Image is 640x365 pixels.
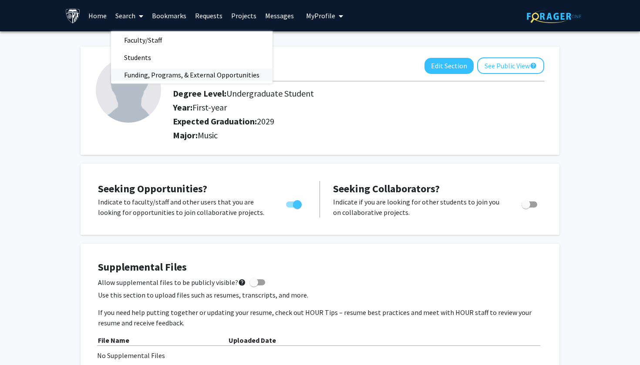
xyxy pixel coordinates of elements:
[65,8,81,23] img: Johns Hopkins University Logo
[111,68,273,81] a: Funding, Programs, & External Opportunities
[333,182,440,195] span: Seeking Collaborators?
[283,197,307,210] div: Toggle
[173,130,544,141] h2: Major:
[198,130,218,141] span: Music
[111,51,273,64] a: Students
[424,58,474,74] button: Edit Section
[111,49,164,66] span: Students
[257,116,274,127] span: 2029
[527,10,581,23] img: ForagerOne Logo
[227,0,261,31] a: Projects
[96,57,161,123] img: Profile Picture
[238,277,246,288] mat-icon: help
[226,88,314,99] span: Undergraduate Student
[98,290,542,300] p: Use this section to upload files such as resumes, transcripts, and more.
[148,0,191,31] a: Bookmarks
[98,182,207,195] span: Seeking Opportunities?
[333,197,505,218] p: Indicate if you are looking for other students to join you on collaborative projects.
[111,33,273,47] a: Faculty/Staff
[261,0,298,31] a: Messages
[191,0,227,31] a: Requests
[477,57,544,74] button: See Public View
[173,102,495,113] h2: Year:
[98,307,542,328] p: If you need help putting together or updating your resume, check out HOUR Tips – resume best prac...
[98,197,269,218] p: Indicate to faculty/staff and other users that you are looking for opportunities to join collabor...
[111,0,148,31] a: Search
[98,336,129,345] b: File Name
[98,261,542,274] h4: Supplemental Files
[306,11,335,20] span: My Profile
[7,326,37,358] iframe: Chat
[111,66,273,84] span: Funding, Programs, & External Opportunities
[173,116,495,127] h2: Expected Graduation:
[173,88,495,99] h2: Degree Level:
[518,197,542,210] div: Toggle
[84,0,111,31] a: Home
[192,102,227,113] span: First-year
[530,60,537,71] mat-icon: help
[97,350,543,361] div: No Supplemental Files
[111,31,175,49] span: Faculty/Staff
[98,277,246,288] span: Allow supplemental files to be publicly visible?
[229,336,276,345] b: Uploaded Date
